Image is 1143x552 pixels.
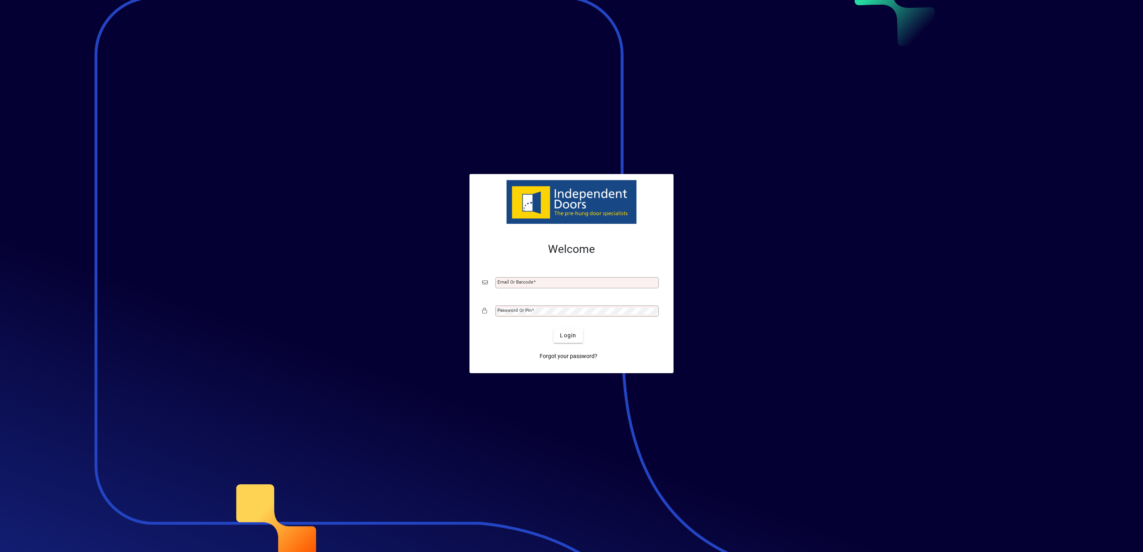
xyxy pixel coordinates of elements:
[540,352,597,360] span: Forgot your password?
[554,329,583,343] button: Login
[560,331,576,340] span: Login
[497,307,532,313] mat-label: Password or Pin
[497,279,533,285] mat-label: Email or Barcode
[536,349,601,364] a: Forgot your password?
[482,243,661,256] h2: Welcome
